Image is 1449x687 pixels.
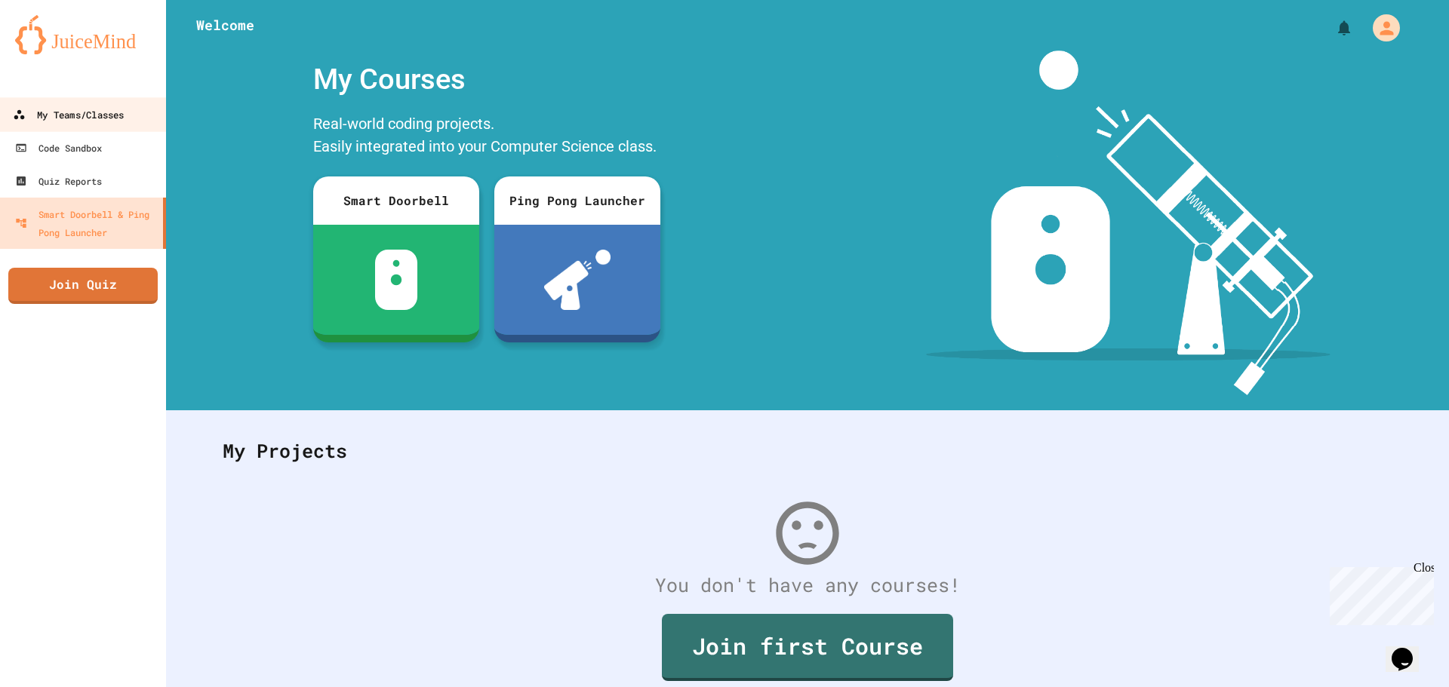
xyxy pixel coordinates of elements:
[306,109,668,165] div: Real-world coding projects. Easily integrated into your Computer Science class.
[1357,11,1404,45] div: My Account
[544,250,611,310] img: ppl-with-ball.png
[662,614,953,681] a: Join first Course
[313,176,479,225] div: Smart Doorbell
[306,51,668,109] div: My Courses
[6,6,104,96] div: Chat with us now!Close
[1386,627,1434,672] iframe: chat widget
[375,250,418,310] img: sdb-white.svg
[494,176,660,225] div: Ping Pong Launcher
[15,15,151,54] img: logo-orange.svg
[13,106,124,124] div: My Teams/Classes
[208,422,1407,480] div: My Projects
[208,571,1407,600] div: You don't have any courses!
[1324,561,1434,625] iframe: chat widget
[1307,15,1357,41] div: My Notifications
[15,205,157,241] div: Smart Doorbell & Ping Pong Launcher
[8,268,158,304] a: Join Quiz
[15,139,102,157] div: Code Sandbox
[926,51,1331,395] img: banner-image-my-projects.png
[15,172,102,190] div: Quiz Reports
